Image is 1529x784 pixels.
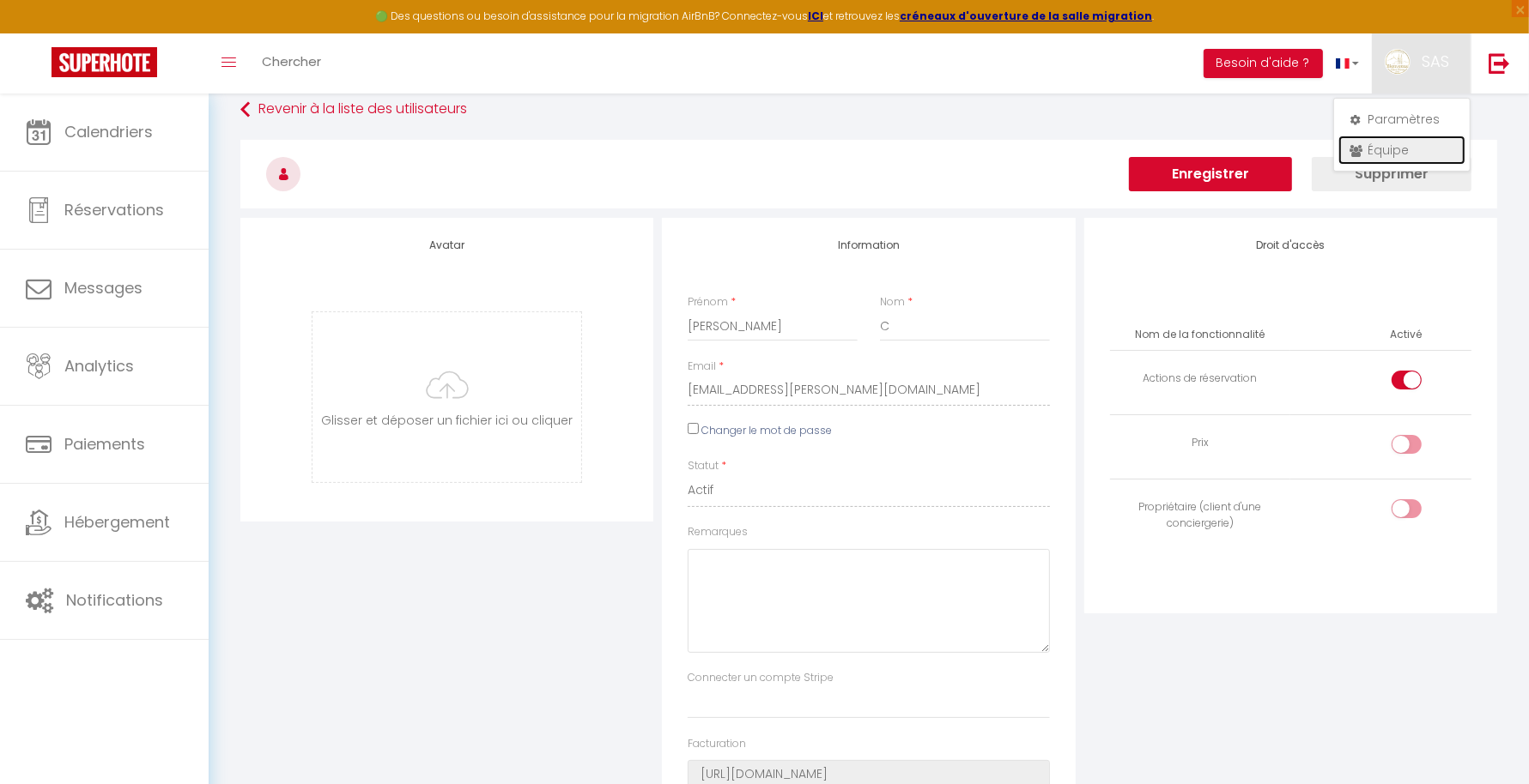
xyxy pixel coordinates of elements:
[52,47,157,77] img: Super Booking
[64,199,164,220] span: Réservations
[266,239,628,251] h4: Avatar
[1338,105,1465,134] a: Paramètres
[688,670,834,686] label: Connecter un compte Stripe
[1489,52,1510,74] img: logout
[688,736,746,752] label: Facturation
[1338,136,1465,165] a: Équipe
[1110,320,1291,350] th: Nom de la fonctionnalité
[1204,49,1323,78] button: Besoin d'aide ?
[900,9,1152,23] a: créneaux d'ouverture de la salle migration
[880,294,905,311] label: Nom
[1117,371,1284,387] div: Actions de réservation
[240,94,1497,125] a: Revenir à la liste des utilisateurs
[1117,435,1284,451] div: Prix
[66,589,163,611] span: Notifications
[688,359,716,375] label: Email
[1422,51,1449,72] span: SAS
[262,52,321,70] span: Chercher
[1372,33,1471,93] a: ... SAS
[1117,499,1284,532] div: Propriétaire (client d'une conciergerie)
[688,239,1049,251] h4: Information
[688,294,728,311] label: Prénom
[249,33,334,93] a: Chercher
[808,9,823,23] a: ICI
[701,423,832,439] label: Changer le mot de passe
[1385,49,1411,75] img: ...
[688,524,748,540] label: Remarques
[14,7,65,58] button: Ouvrir le widget de chat LiveChat
[688,458,719,474] label: Statut
[1129,157,1292,191] button: Enregistrer
[64,121,153,142] span: Calendriers
[1312,157,1471,191] button: Supprimer
[1383,320,1429,350] th: Activé
[64,355,134,377] span: Analytics
[64,277,143,299] span: Messages
[1110,239,1471,251] h4: Droit d'accès
[64,511,170,533] span: Hébergement
[64,433,145,455] span: Paiements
